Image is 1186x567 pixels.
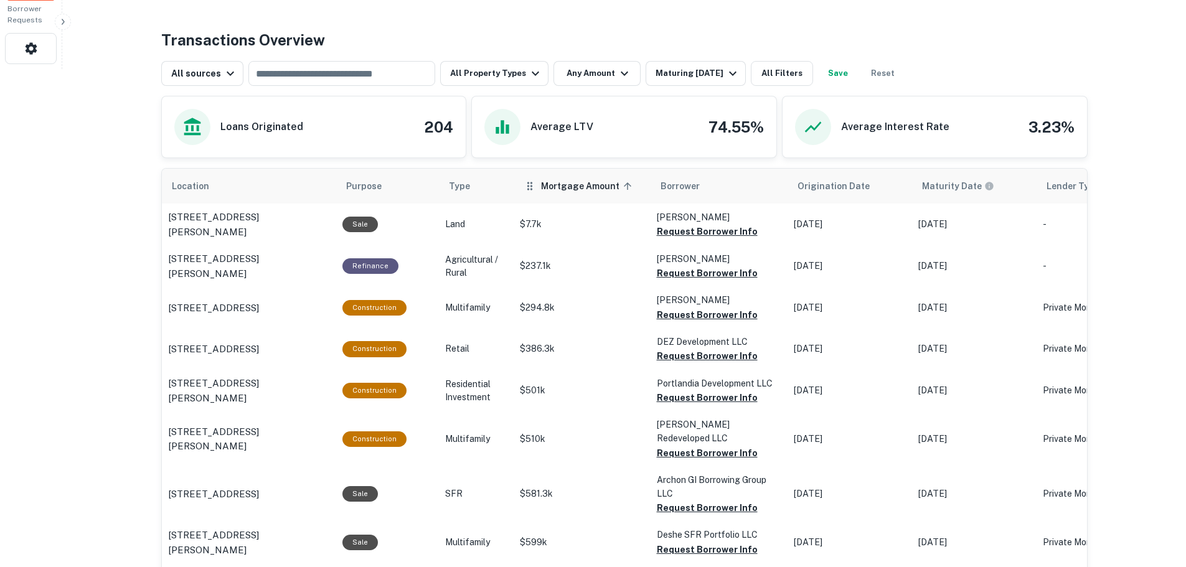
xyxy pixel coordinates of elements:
[912,169,1037,204] th: Maturity dates displayed may be estimated. Please contact the lender for the most accurate maturi...
[657,542,758,557] button: Request Borrower Info
[657,446,758,461] button: Request Borrower Info
[161,61,243,86] button: All sources
[172,179,225,194] span: Location
[520,260,644,273] p: $237.1k
[445,536,507,549] p: Multifamily
[1047,179,1099,194] span: Lender Type
[656,66,740,81] div: Maturing [DATE]
[794,536,906,549] p: [DATE]
[657,335,781,349] p: DEZ Development LLC
[646,61,746,86] button: Maturing [DATE]
[168,487,330,502] a: [STREET_ADDRESS]
[1037,169,1149,204] th: Lender Type
[657,500,758,515] button: Request Borrower Info
[918,260,1030,273] p: [DATE]
[424,116,453,138] h4: 204
[794,433,906,446] p: [DATE]
[342,341,407,357] div: This loan purpose was for construction
[661,179,700,194] span: Borrower
[922,179,1010,193] span: Maturity dates displayed may be estimated. Please contact the lender for the most accurate maturi...
[918,342,1030,355] p: [DATE]
[1043,218,1142,231] p: -
[794,218,906,231] p: [DATE]
[168,251,330,281] a: [STREET_ADDRESS][PERSON_NAME]
[342,486,378,502] div: Sale
[162,169,336,204] th: Location
[220,119,303,134] h6: Loans Originated
[168,487,259,502] p: [STREET_ADDRESS]
[794,487,906,500] p: [DATE]
[530,119,593,134] h6: Average LTV
[520,342,644,355] p: $386.3k
[514,169,651,204] th: Mortgage Amount
[651,169,788,204] th: Borrower
[1043,384,1142,397] p: Private Money
[439,169,514,204] th: Type
[342,535,378,550] div: Sale
[440,61,548,86] button: All Property Types
[520,384,644,397] p: $501k
[168,301,259,316] p: [STREET_ADDRESS]
[342,383,407,398] div: This loan purpose was for construction
[657,528,781,541] p: Deshe SFR Portfolio LLC
[168,424,330,454] a: [STREET_ADDRESS][PERSON_NAME]
[336,169,439,204] th: Purpose
[863,61,903,86] button: Reset
[657,266,758,281] button: Request Borrower Info
[1124,467,1186,527] iframe: Chat Widget
[794,384,906,397] p: [DATE]
[520,487,644,500] p: $581.3k
[918,301,1030,314] p: [DATE]
[7,4,42,24] span: Borrower Requests
[788,169,912,204] th: Origination Date
[1043,536,1142,549] p: Private Money
[541,179,636,194] span: Mortgage Amount
[342,431,407,447] div: This loan purpose was for construction
[751,61,813,86] button: All Filters
[445,342,507,355] p: Retail
[445,301,507,314] p: Multifamily
[1028,116,1075,138] h4: 3.23%
[520,301,644,314] p: $294.8k
[342,300,407,316] div: This loan purpose was for construction
[161,29,325,51] h4: Transactions Overview
[657,210,781,224] p: [PERSON_NAME]
[171,66,238,81] div: All sources
[445,378,507,404] p: Residential Investment
[445,487,507,500] p: SFR
[1043,342,1142,355] p: Private Money
[657,390,758,405] button: Request Borrower Info
[553,61,641,86] button: Any Amount
[342,217,378,232] div: Sale
[520,433,644,446] p: $510k
[922,179,994,193] div: Maturity dates displayed may be estimated. Please contact the lender for the most accurate maturi...
[918,433,1030,446] p: [DATE]
[657,252,781,266] p: [PERSON_NAME]
[922,179,982,193] h6: Maturity Date
[168,301,330,316] a: [STREET_ADDRESS]
[342,258,398,274] div: This loan purpose was for refinancing
[657,418,781,445] p: [PERSON_NAME] Redeveloped LLC
[445,253,507,279] p: Agricultural / Rural
[168,376,330,405] a: [STREET_ADDRESS][PERSON_NAME]
[168,210,330,239] a: [STREET_ADDRESS][PERSON_NAME]
[798,179,886,194] span: Origination Date
[794,260,906,273] p: [DATE]
[520,218,644,231] p: $7.7k
[520,536,644,549] p: $599k
[918,218,1030,231] p: [DATE]
[657,307,758,322] button: Request Borrower Info
[449,179,486,194] span: Type
[346,179,398,194] span: Purpose
[1043,487,1142,500] p: Private Money
[168,342,330,357] a: [STREET_ADDRESS]
[445,433,507,446] p: Multifamily
[1043,260,1142,273] p: -
[841,119,949,134] h6: Average Interest Rate
[657,377,781,390] p: Portlandia Development LLC
[168,342,259,357] p: [STREET_ADDRESS]
[445,218,507,231] p: Land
